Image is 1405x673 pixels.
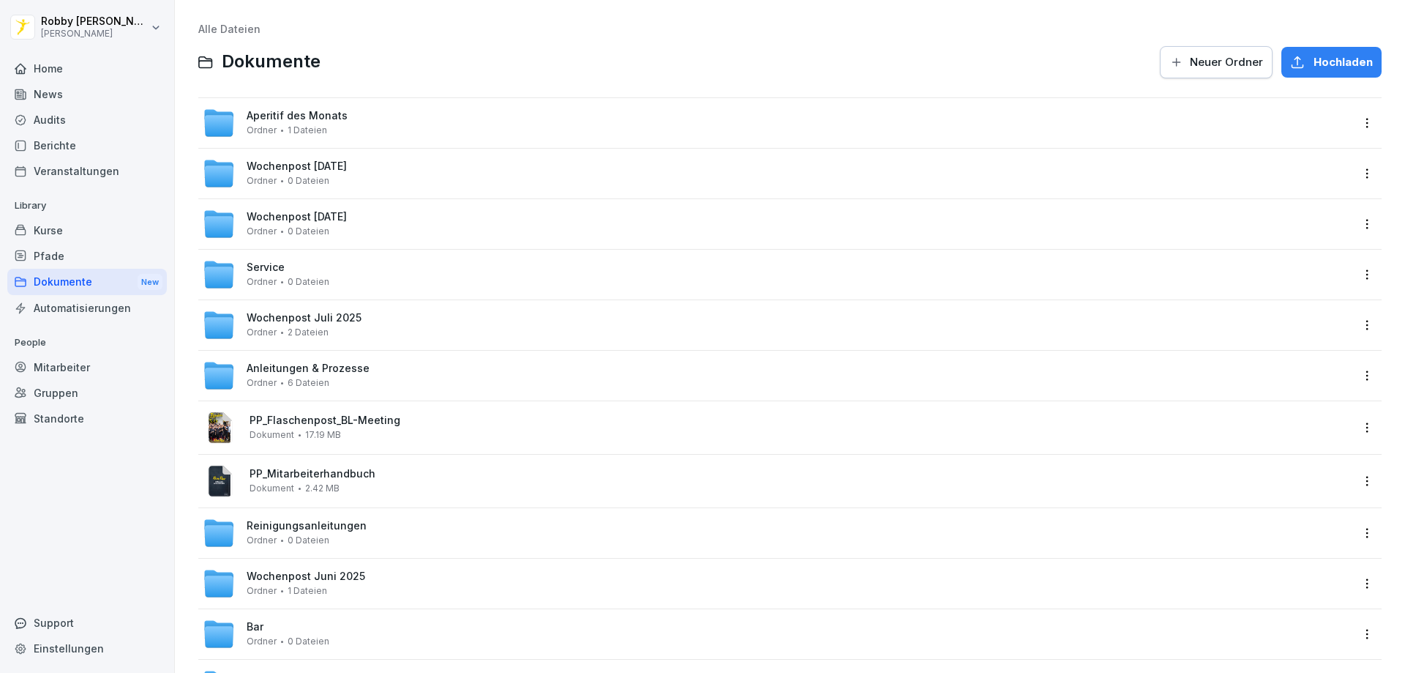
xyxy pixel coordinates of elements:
[203,157,1351,190] a: Wochenpost [DATE]Ordner0 Dateien
[288,277,329,287] span: 0 Dateien
[288,636,329,647] span: 0 Dateien
[203,517,1351,549] a: ReinigungsanleitungenOrdner0 Dateien
[305,483,340,494] span: 2.42 MB
[247,110,348,122] span: Aperitif des Monats
[203,107,1351,139] a: Aperitif des MonatsOrdner1 Dateien
[247,621,263,633] span: Bar
[7,194,167,217] p: Library
[7,56,167,81] a: Home
[7,380,167,406] a: Gruppen
[247,277,277,287] span: Ordner
[7,295,167,321] a: Automatisierungen
[203,208,1351,240] a: Wochenpost [DATE]Ordner0 Dateien
[247,570,365,583] span: Wochenpost Juni 2025
[7,243,167,269] a: Pfade
[247,211,347,223] span: Wochenpost [DATE]
[7,354,167,380] a: Mitarbeiter
[7,133,167,158] a: Berichte
[203,309,1351,341] a: Wochenpost Juli 2025Ordner2 Dateien
[41,15,148,28] p: Robby [PERSON_NAME]
[247,226,277,237] span: Ordner
[247,160,347,173] span: Wochenpost [DATE]
[1190,54,1263,70] span: Neuer Ordner
[305,430,341,440] span: 17.19 MB
[7,269,167,296] div: Dokumente
[250,483,294,494] span: Dokument
[203,568,1351,600] a: Wochenpost Juni 2025Ordner1 Dateien
[222,51,321,72] span: Dokumente
[7,158,167,184] a: Veranstaltungen
[247,125,277,135] span: Ordner
[288,378,329,388] span: 6 Dateien
[7,81,167,107] a: News
[7,331,167,354] p: People
[247,520,367,532] span: Reinigungsanleitungen
[7,269,167,296] a: DokumenteNew
[250,430,294,440] span: Dokument
[7,107,167,133] a: Audits
[198,23,261,35] a: Alle Dateien
[250,414,1351,427] span: PP_Flaschenpost_BL-Meeting
[7,636,167,661] a: Einstellungen
[138,274,162,291] div: New
[247,312,361,324] span: Wochenpost Juli 2025
[247,362,370,375] span: Anleitungen & Prozesse
[203,360,1351,392] a: Anleitungen & ProzesseOrdner6 Dateien
[1160,46,1273,78] button: Neuer Ordner
[247,378,277,388] span: Ordner
[247,535,277,546] span: Ordner
[1314,54,1373,70] span: Hochladen
[247,586,277,596] span: Ordner
[288,176,329,186] span: 0 Dateien
[7,406,167,431] a: Standorte
[288,586,327,596] span: 1 Dateien
[247,261,285,274] span: Service
[247,636,277,647] span: Ordner
[288,125,327,135] span: 1 Dateien
[41,29,148,39] p: [PERSON_NAME]
[288,226,329,237] span: 0 Dateien
[247,327,277,338] span: Ordner
[7,610,167,636] div: Support
[203,259,1351,291] a: ServiceOrdner0 Dateien
[1281,47,1382,78] button: Hochladen
[288,327,329,338] span: 2 Dateien
[288,535,329,546] span: 0 Dateien
[247,176,277,186] span: Ordner
[250,468,1351,480] span: PP_Mitarbeiterhandbuch
[7,217,167,243] a: Kurse
[203,618,1351,650] a: BarOrdner0 Dateien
